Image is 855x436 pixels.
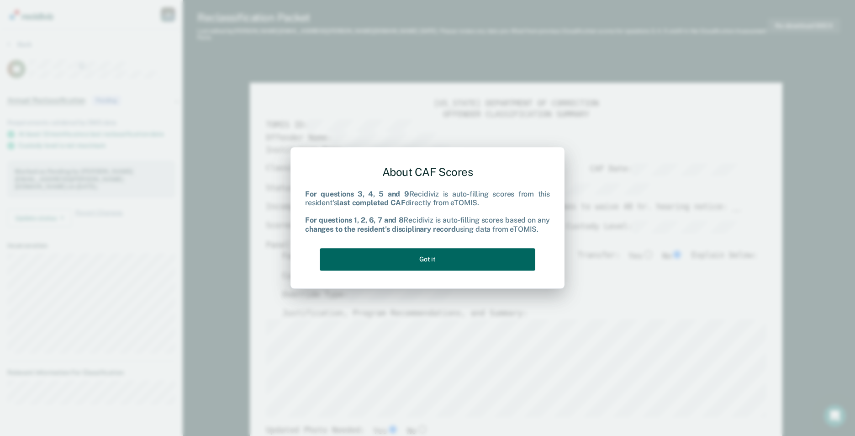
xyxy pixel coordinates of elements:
div: About CAF Scores [305,158,550,186]
button: Got it [320,248,535,271]
b: changes to the resident's disciplinary record [305,225,456,234]
b: last completed CAF [337,198,405,207]
b: For questions 3, 4, 5 and 9 [305,190,409,198]
b: For questions 1, 2, 6, 7 and 8 [305,216,403,225]
div: Recidiviz is auto-filling scores from this resident's directly from eTOMIS. Recidiviz is auto-fil... [305,190,550,234]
